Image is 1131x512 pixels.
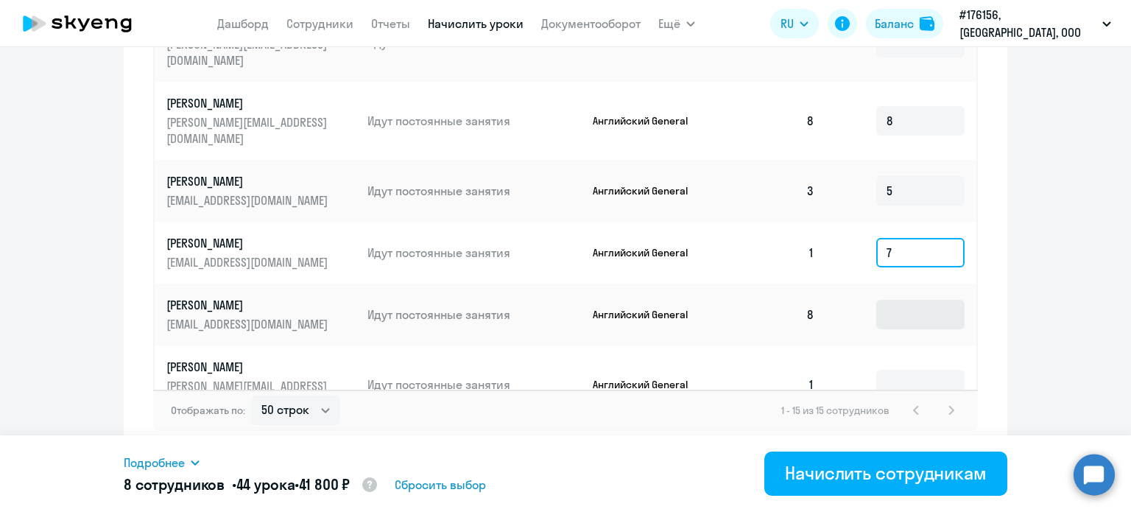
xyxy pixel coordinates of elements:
a: [PERSON_NAME][PERSON_NAME][EMAIL_ADDRESS][DOMAIN_NAME] [166,359,356,410]
button: Балансbalance [866,9,943,38]
p: [PERSON_NAME][EMAIL_ADDRESS][DOMAIN_NAME] [166,378,331,410]
img: balance [920,16,934,31]
button: RU [770,9,819,38]
p: [PERSON_NAME] [166,297,331,313]
p: Идут постоянные занятия [367,183,581,199]
p: Идут постоянные занятия [367,306,581,323]
p: #176156, [GEOGRAPHIC_DATA], ООО [959,6,1096,41]
p: Английский General [593,246,703,259]
td: 8 [723,284,826,346]
a: [PERSON_NAME][EMAIL_ADDRESS][DOMAIN_NAME] [166,235,356,270]
p: Английский General [593,308,703,321]
a: Начислить уроки [428,16,524,31]
p: [PERSON_NAME] [166,235,331,251]
p: Идут постоянные занятия [367,245,581,261]
td: 1 [723,346,826,424]
h5: 8 сотрудников • • [124,474,378,497]
div: Баланс [875,15,914,32]
p: [PERSON_NAME][EMAIL_ADDRESS][DOMAIN_NAME] [166,36,331,69]
p: Английский General [593,378,703,391]
span: Ещё [658,15,680,32]
a: Сотрудники [286,16,353,31]
a: [PERSON_NAME][EMAIL_ADDRESS][DOMAIN_NAME] [166,173,356,208]
p: Английский General [593,184,703,197]
td: 3 [723,160,826,222]
button: #176156, [GEOGRAPHIC_DATA], ООО [952,6,1118,41]
p: Идут постоянные занятия [367,113,581,129]
span: Подробнее [124,454,185,471]
a: [PERSON_NAME][EMAIL_ADDRESS][DOMAIN_NAME] [166,297,356,332]
a: Дашборд [217,16,269,31]
p: [PERSON_NAME] [166,173,331,189]
button: Ещё [658,9,695,38]
td: 8 [723,82,826,160]
span: 44 урока [236,475,295,494]
span: Сбросить выбор [395,476,486,494]
p: [EMAIL_ADDRESS][DOMAIN_NAME] [166,316,331,332]
p: [EMAIL_ADDRESS][DOMAIN_NAME] [166,192,331,208]
p: [EMAIL_ADDRESS][DOMAIN_NAME] [166,254,331,270]
a: Документооборот [541,16,641,31]
a: [PERSON_NAME][PERSON_NAME][EMAIL_ADDRESS][DOMAIN_NAME] [166,95,356,147]
button: Начислить сотрудникам [764,452,1007,496]
p: [PERSON_NAME] [166,95,331,111]
span: 41 800 ₽ [299,475,350,494]
td: 1 [723,222,826,284]
div: Начислить сотрудникам [785,461,987,485]
span: Отображать по: [171,404,245,417]
p: Английский General [593,114,703,127]
span: 1 - 15 из 15 сотрудников [781,404,889,417]
p: Идут постоянные занятия [367,376,581,393]
a: Отчеты [371,16,410,31]
span: RU [781,15,794,32]
p: [PERSON_NAME][EMAIL_ADDRESS][DOMAIN_NAME] [166,114,331,147]
p: [PERSON_NAME] [166,359,331,375]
